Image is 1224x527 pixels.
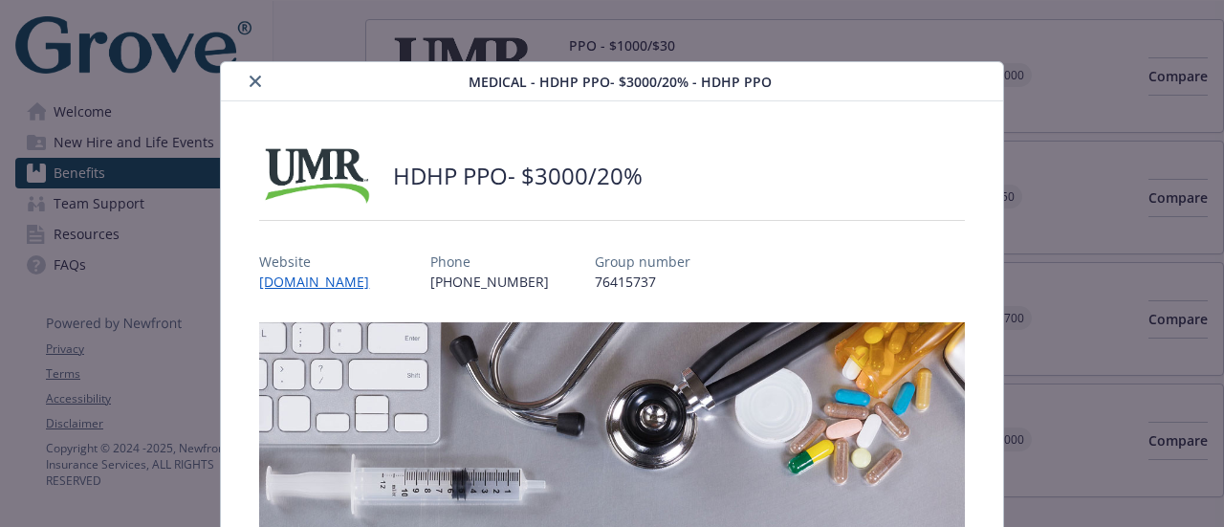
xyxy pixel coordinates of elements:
p: Group number [595,252,690,272]
a: [DOMAIN_NAME] [259,273,384,291]
button: close [244,70,267,93]
img: UMR [259,147,374,205]
span: Medical - HDHP PPO- $3000/20% - HDHP PPO [469,72,772,92]
p: 76415737 [595,272,690,292]
p: Website [259,252,384,272]
h2: HDHP PPO- $3000/20% [393,160,643,192]
p: [PHONE_NUMBER] [430,272,549,292]
p: Phone [430,252,549,272]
